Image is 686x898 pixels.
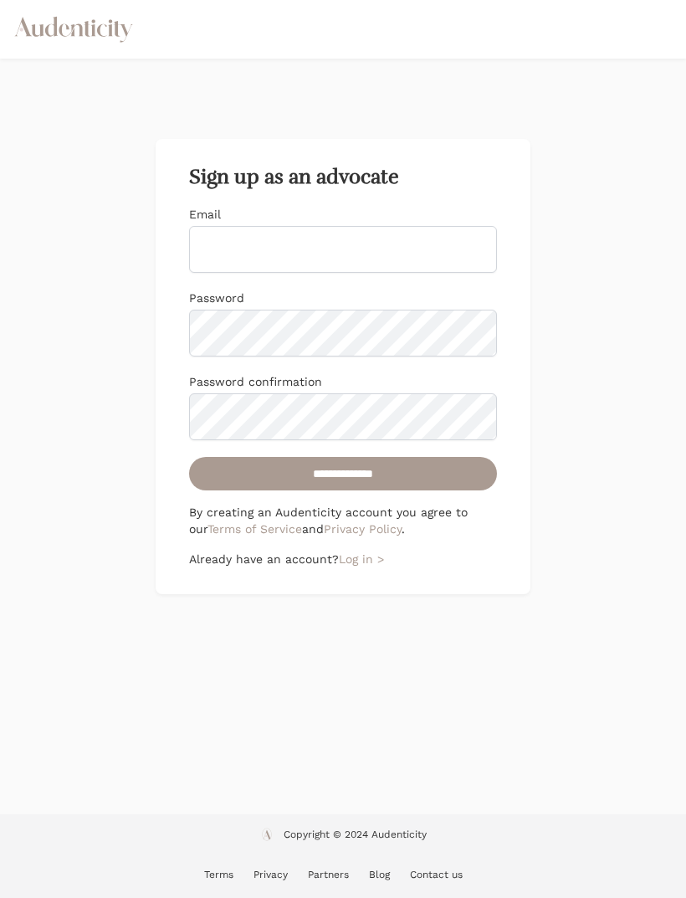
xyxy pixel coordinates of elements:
label: Email [189,208,221,221]
label: Password [189,291,244,305]
a: Log in > [339,552,384,566]
h2: Sign up as an advocate [189,166,497,189]
a: Contact us [410,869,463,880]
a: Partners [308,869,349,880]
label: Password confirmation [189,375,322,388]
p: By creating an Audenticity account you agree to our and . [189,504,497,537]
p: Copyright © 2024 Audenticity [284,828,427,841]
a: Terms of Service [207,522,302,536]
a: Terms [204,869,233,880]
a: Privacy [253,869,288,880]
p: Already have an account? [189,551,497,567]
a: Privacy Policy [324,522,402,536]
a: Blog [369,869,390,880]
